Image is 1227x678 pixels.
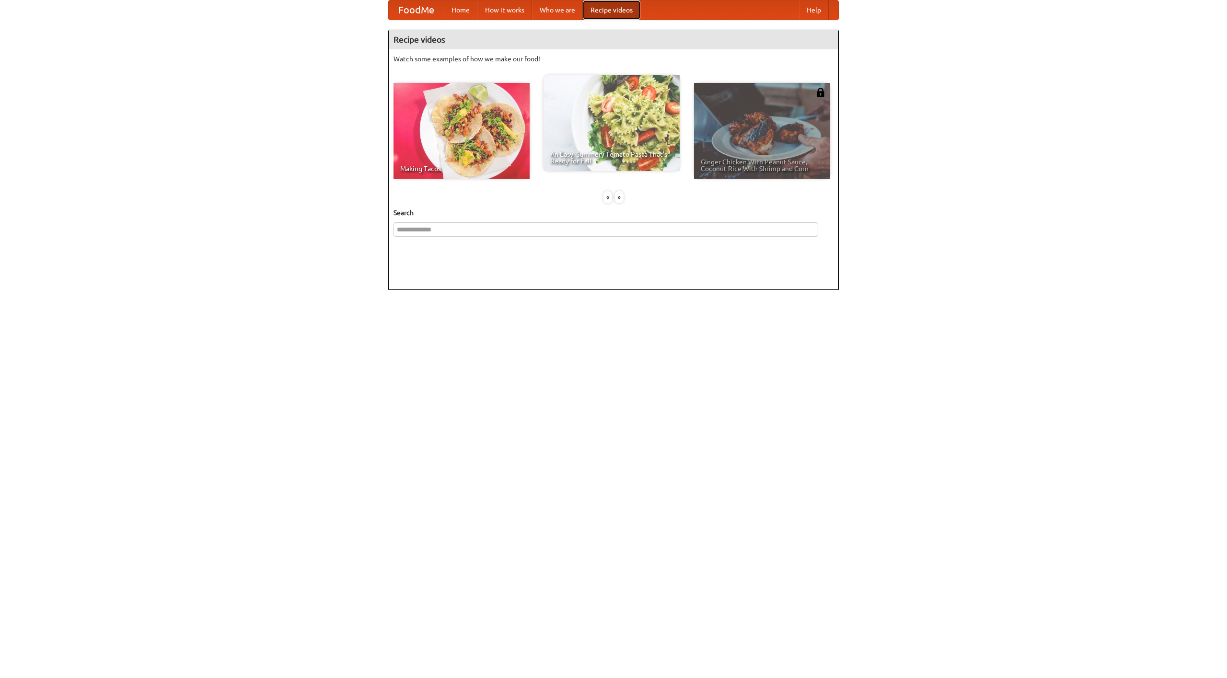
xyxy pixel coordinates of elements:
a: An Easy, Summery Tomato Pasta That's Ready for Fall [544,75,680,171]
a: Making Tacos [394,83,530,179]
div: » [615,191,624,203]
p: Watch some examples of how we make our food! [394,54,833,64]
span: Making Tacos [400,165,523,172]
div: « [603,191,612,203]
a: Help [799,0,829,20]
a: Recipe videos [583,0,640,20]
img: 483408.png [816,88,825,97]
a: How it works [477,0,532,20]
span: An Easy, Summery Tomato Pasta That's Ready for Fall [550,151,673,164]
h5: Search [394,208,833,218]
a: FoodMe [389,0,444,20]
h4: Recipe videos [389,30,838,49]
a: Home [444,0,477,20]
a: Who we are [532,0,583,20]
